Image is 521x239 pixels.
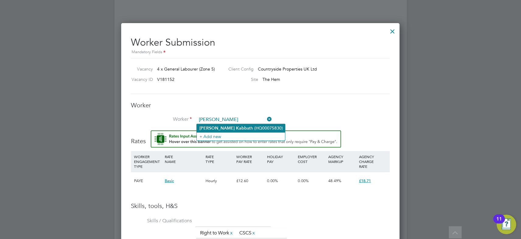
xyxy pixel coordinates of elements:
label: Worker [131,116,192,123]
div: Hourly [204,172,235,190]
span: 48.49% [328,178,341,183]
div: RATE NAME [163,151,204,167]
b: [PERSON_NAME] [199,126,234,131]
div: 11 [496,219,502,227]
span: 4 x General Labourer (Zone 5) [157,66,215,72]
h3: Worker [131,101,390,109]
label: Vacancy ID [128,77,153,82]
div: AGENCY CHARGE RATE [357,151,388,172]
div: PAYE [132,172,163,190]
h2: Worker Submission [131,32,390,56]
li: ath (HQ00075830) [197,124,285,132]
span: Countryside Properties UK Ltd [258,66,317,72]
label: Client Config [224,66,254,72]
a: x [229,229,234,237]
input: Search for... [197,115,272,124]
span: 0.00% [267,178,278,183]
div: WORKER PAY RATE [235,151,266,167]
div: WORKER ENGAGEMENT TYPE [132,151,163,172]
span: 0.00% [298,178,309,183]
li: CSCS [237,229,258,237]
span: The Hem [262,77,280,82]
label: Site [224,77,258,82]
button: Open Resource Center, 11 new notifications [497,215,516,234]
div: AGENCY MARKUP [327,151,357,167]
span: Basic [165,178,174,183]
a: x [252,229,256,237]
div: RATE TYPE [204,151,235,167]
b: Kabb [236,126,247,131]
span: V181152 [157,77,174,82]
div: £12.60 [235,172,266,190]
div: EMPLOYER COST [296,151,327,167]
li: Right to Work [198,229,236,237]
h3: Rates [131,130,390,145]
label: Vacancy [128,66,153,72]
button: Rate Assistant [151,130,341,147]
div: Mandatory Fields [131,49,390,56]
label: Skills / Qualifications [131,218,192,224]
h3: Skills, tools, H&S [131,202,390,210]
div: HOLIDAY PAY [266,151,296,167]
span: £18.71 [359,178,371,183]
li: + Add new [197,132,285,140]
